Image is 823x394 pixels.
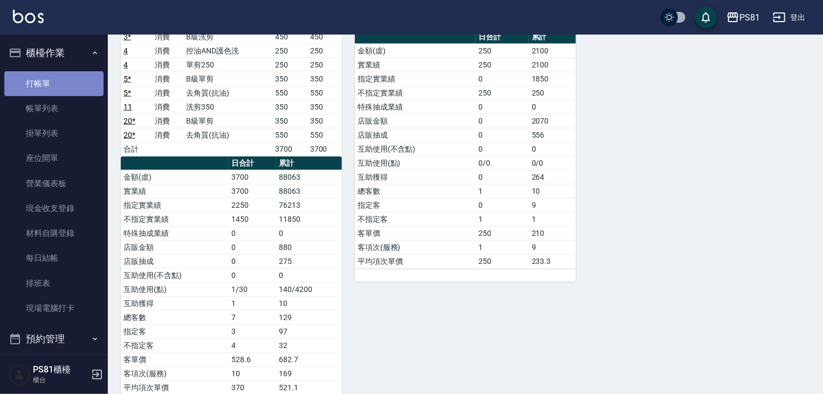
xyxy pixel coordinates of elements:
td: 特殊抽成業績 [121,226,229,240]
td: 7 [229,310,276,324]
a: 現場電腦打卡 [4,296,104,321]
td: 1 [476,212,529,226]
td: 250 [476,58,529,72]
th: 日合計 [476,30,529,44]
td: 0 [529,142,576,156]
td: 消費 [152,100,183,114]
td: 實業績 [355,58,476,72]
td: 互助使用(不含點) [121,268,229,282]
td: 550 [307,128,342,142]
td: 0 [476,128,529,142]
td: 總客數 [355,184,476,198]
td: 350 [273,100,307,114]
a: 11 [124,103,132,111]
td: 0 [276,268,342,282]
td: 88063 [276,170,342,184]
td: 消費 [152,114,183,128]
td: 單剪250 [183,58,272,72]
td: 10 [229,366,276,381]
td: 1 [229,296,276,310]
td: 210 [529,226,576,240]
td: 250 [307,44,342,58]
td: 互助使用(不含點) [355,142,476,156]
td: 不指定實業績 [355,86,476,100]
td: B級單剪 [183,72,272,86]
td: 指定實業績 [121,198,229,212]
td: 3700 [273,142,307,156]
td: 88063 [276,184,342,198]
td: 264 [529,170,576,184]
a: 營業儀表板 [4,171,104,196]
td: 97 [276,324,342,338]
th: 日合計 [229,157,276,171]
td: 0 [229,240,276,254]
td: 去角質(抗油) [183,86,272,100]
td: 不指定客 [121,338,229,352]
td: 250 [273,44,307,58]
td: 指定客 [121,324,229,338]
td: 2100 [529,44,576,58]
td: 880 [276,240,342,254]
td: 店販抽成 [121,254,229,268]
td: 消費 [152,44,183,58]
td: 250 [476,254,529,268]
td: 250 [476,86,529,100]
p: 櫃台 [33,375,88,385]
td: 0 [229,226,276,240]
a: 排班表 [4,271,104,296]
td: 350 [307,114,342,128]
button: 櫃檯作業 [4,39,104,67]
td: 275 [276,254,342,268]
td: 合計 [121,142,152,156]
td: 0 [476,170,529,184]
td: 140/4200 [276,282,342,296]
a: 每日結帳 [4,246,104,270]
td: 不指定實業績 [121,212,229,226]
td: 金額(虛) [121,170,229,184]
td: 指定實業績 [355,72,476,86]
td: 250 [307,58,342,72]
td: 0 [476,198,529,212]
td: 消費 [152,128,183,142]
td: 不指定客 [355,212,476,226]
td: 洗剪350 [183,100,272,114]
td: 3700 [307,142,342,156]
td: 1 [529,212,576,226]
button: PS81 [722,6,764,29]
td: 550 [273,128,307,142]
td: 32 [276,338,342,352]
td: 550 [273,86,307,100]
td: 0/0 [476,156,529,170]
a: 現金收支登錄 [4,196,104,221]
a: 4 [124,60,128,69]
td: 129 [276,310,342,324]
td: 0 [229,268,276,282]
td: 0 [476,114,529,128]
td: B級單剪 [183,114,272,128]
td: 250 [273,58,307,72]
td: 店販金額 [121,240,229,254]
button: 報表及分析 [4,353,104,381]
td: 2070 [529,114,576,128]
button: 登出 [769,8,810,28]
td: 233.3 [529,254,576,268]
td: 169 [276,366,342,381]
td: 互助使用(點) [355,156,476,170]
td: 去角質(抗油) [183,128,272,142]
td: 1 [476,240,529,254]
td: 1450 [229,212,276,226]
img: Person [9,364,30,385]
td: 0 [476,142,529,156]
img: Logo [13,10,44,23]
td: B級洗剪 [183,30,272,44]
td: 客項次(服務) [355,240,476,254]
td: 9 [529,198,576,212]
td: 350 [307,100,342,114]
td: 0 [476,100,529,114]
td: 350 [273,114,307,128]
a: 材料自購登錄 [4,221,104,246]
td: 店販抽成 [355,128,476,142]
a: 帳單列表 [4,96,104,121]
a: 座位開單 [4,146,104,171]
th: 累計 [276,157,342,171]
